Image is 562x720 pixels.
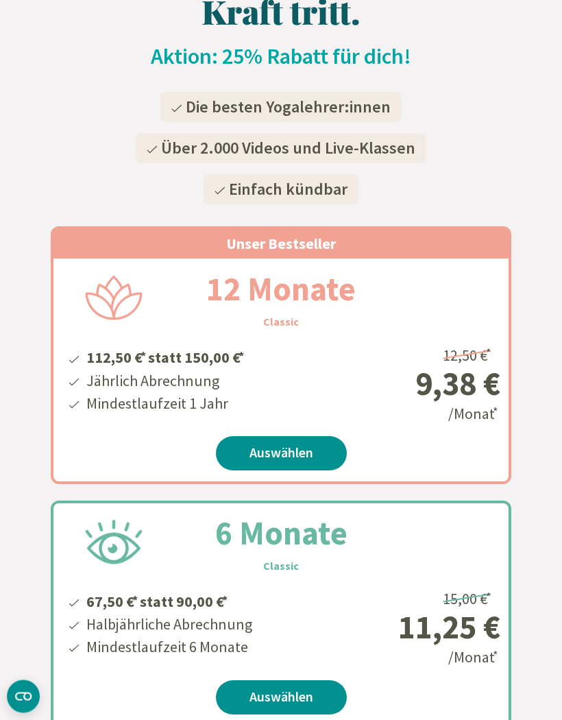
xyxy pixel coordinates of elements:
span: Einfach kündbar [229,179,347,200]
div: 9,38 € [336,368,500,400]
li: 112,50 € statt 150,00 € [84,344,246,370]
span: Die besten Yogalehrer:innen [186,97,391,118]
span: Über 2.000 Videos und Live-Klassen [161,138,415,159]
button: CMP-Widget öffnen [7,680,40,713]
h3: Classic [263,314,299,331]
h2: 6 Monate [182,509,380,558]
a: Auswählen [216,681,347,715]
div: 11,25 € [336,611,500,644]
div: /Monat [336,341,500,426]
li: Mindestlaufzeit 1 Jahr [84,393,246,416]
a: Auswählen [216,437,347,471]
h2: 12 Monate [173,265,389,314]
li: Mindestlaufzeit 6 Monate [84,636,252,659]
li: Jährlich Abrechnung [84,370,246,393]
span: 12,50 € [443,346,493,365]
li: Halbjährliche Abrechnung [84,614,252,636]
li: 67,50 € statt 90,00 € [84,588,252,614]
div: /Monat [336,586,500,670]
span: Unser Bestseller [226,235,336,254]
span: 15,00 € [443,590,493,609]
h3: Classic [263,558,299,575]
